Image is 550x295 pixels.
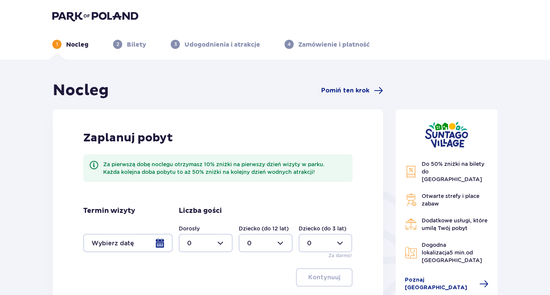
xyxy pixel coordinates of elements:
p: Zamówienie i płatność [298,41,370,49]
p: 1 [56,41,58,48]
label: Dziecko (do 3 lat) [299,225,346,232]
p: Za darmo! [328,252,352,259]
span: Dogodna lokalizacja od [GEOGRAPHIC_DATA] [422,242,482,263]
span: Poznaj [GEOGRAPHIC_DATA] [405,276,475,292]
p: Bilety [127,41,146,49]
span: Dodatkowe usługi, które umilą Twój pobyt [422,217,487,231]
img: Suntago Village [425,122,468,148]
p: Udogodnienia i atrakcje [184,41,260,49]
p: 4 [288,41,291,48]
img: Restaurant Icon [405,218,417,230]
img: Map Icon [405,246,417,259]
div: Za pierwszą dobę noclegu otrzymasz 10% zniżki na pierwszy dzień wizyty w parku. Każda kolejna dob... [103,160,346,176]
img: Park of Poland logo [52,11,138,21]
h1: Nocleg [53,81,109,100]
span: Otwarte strefy i place zabaw [422,193,479,207]
span: Do 50% zniżki na bilety do [GEOGRAPHIC_DATA] [422,161,484,182]
label: Dorosły [179,225,200,232]
p: Kontynuuj [308,273,340,282]
button: Kontynuuj [296,268,353,287]
img: Discount Icon [405,165,417,178]
a: Pomiń ten krok [321,86,383,95]
a: Poznaj [GEOGRAPHIC_DATA] [405,276,489,292]
span: 5 min. [450,250,466,256]
span: Pomiń ten krok [321,86,369,95]
p: 2 [116,41,119,48]
p: Liczba gości [179,206,222,216]
p: 3 [174,41,177,48]
label: Dziecko (do 12 lat) [239,225,289,232]
p: Termin wizyty [83,206,135,216]
p: Zaplanuj pobyt [83,131,173,145]
p: Nocleg [66,41,89,49]
img: Grill Icon [405,194,417,206]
